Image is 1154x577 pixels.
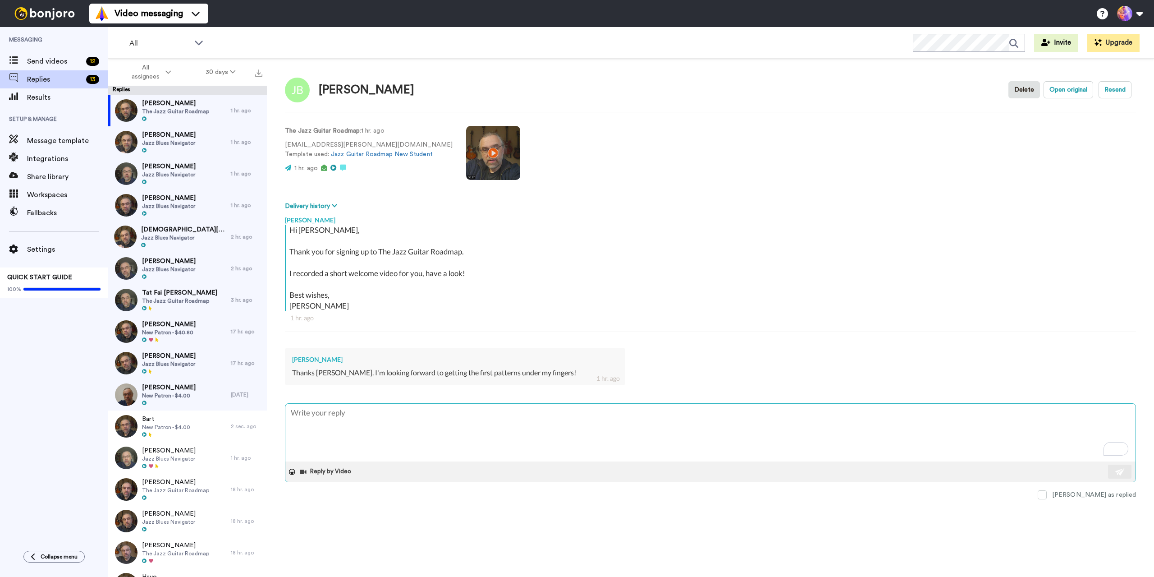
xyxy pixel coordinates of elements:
[142,108,209,115] span: The Jazz Guitar Roadmap
[115,541,137,564] img: aaf391d9-c2d8-4490-929b-3f69c6b93f47-thumb.jpg
[108,284,267,316] a: Tat Fai [PERSON_NAME]The Jazz Guitar Roadmap3 hr. ago
[231,170,262,177] div: 1 hr. ago
[188,64,253,80] button: 30 days
[115,510,137,532] img: 09794611-2ce4-473a-88a7-0b053e6c5723-thumb.jpg
[115,162,137,185] img: fed2076b-5e74-428d-84ce-8d0d3fb324b1-thumb.jpg
[1008,81,1040,98] button: Delete
[285,140,453,159] p: [EMAIL_ADDRESS][PERSON_NAME][DOMAIN_NAME] Template used:
[114,7,183,20] span: Video messaging
[231,549,262,556] div: 18 hr. ago
[142,415,190,424] span: Bart
[114,226,137,248] img: dcc01aae-7489-446d-952d-f27a99ac11b4-thumb.jpg
[27,153,108,164] span: Integrations
[108,189,267,221] a: [PERSON_NAME]Jazz Blues Navigator1 hr. ago
[142,392,196,399] span: New Patron - $4.00
[231,423,262,430] div: 2 sec. ago
[108,505,267,537] a: [PERSON_NAME]Jazz Blues Navigator18 hr. ago
[127,63,164,81] span: All assignees
[142,194,196,203] span: [PERSON_NAME]
[142,266,196,273] span: Jazz Blues Navigator
[142,139,196,147] span: Jazz Blues Navigator
[289,225,1134,311] div: Hi [PERSON_NAME], Thank you for signing up to The Jazz Guitar Roadmap. I recorded a short welcome...
[292,355,618,364] div: [PERSON_NAME]
[108,442,267,474] a: [PERSON_NAME]Jazz Blues Navigator1 hr. ago
[285,128,360,134] strong: The Jazz Guitar Roadmap
[231,202,262,209] div: 1 hr. ago
[27,171,108,182] span: Share library
[115,194,137,217] img: 061b5ab0-47a8-4d18-8a0a-28df7346ba28-thumb.jpg
[142,203,196,210] span: Jazz Blues Navigator
[1099,81,1131,98] button: Resend
[115,415,137,438] img: c359ef43-2cf6-4ef4-b7b6-f1cb81180ab0-thumb.jpg
[115,131,137,153] img: 40d50caa-9a03-4e18-813a-409ec1cc73fa-thumb.jpg
[285,211,1136,225] div: [PERSON_NAME]
[142,541,209,550] span: [PERSON_NAME]
[27,189,108,200] span: Workspaces
[142,99,209,108] span: [PERSON_NAME]
[108,379,267,411] a: [PERSON_NAME]New Patron - $4.00[DATE]
[1034,34,1078,52] button: Invite
[142,360,196,368] span: Jazz Blues Navigator
[115,447,137,469] img: 1f37907c-17f0-4285-96b8-844ab13c8a98-thumb.jpg
[142,424,190,431] span: New Patron - $4.00
[115,320,137,343] img: 0b9cb50d-a06c-4cfb-8002-54f7825fbf63-thumb.jpg
[142,487,209,494] span: The Jazz Guitar Roadmap
[231,138,262,146] div: 1 hr. ago
[115,478,137,501] img: c6e398f1-0455-41e7-a29e-98c0875529af-thumb.jpg
[285,126,453,136] p: : 1 hr. ago
[231,328,262,335] div: 17 hr. ago
[142,550,209,557] span: The Jazz Guitar Roadmap
[231,233,262,240] div: 2 hr. ago
[115,289,137,311] img: 3b23d39c-c49d-4bc8-96f3-a7582ac2873b-thumb.jpg
[115,99,137,122] img: 1ab7e1de-0286-45fe-96f8-72d70324a20e-thumb.jpg
[255,69,262,77] img: export.svg
[110,60,188,85] button: All assignees
[86,57,99,66] div: 12
[142,518,196,526] span: Jazz Blues Navigator
[596,374,620,383] div: 1 hr. ago
[142,288,217,297] span: Tat Fai [PERSON_NAME]
[142,329,196,336] span: New Patron - $40.80
[142,297,217,305] span: The Jazz Guitar Roadmap
[115,257,137,280] img: f1579422-343b-4837-886c-71a54950a77e-thumb.jpg
[7,274,72,281] span: QUICK START GUIDE
[142,509,196,518] span: [PERSON_NAME]
[115,383,137,406] img: e3142924-e3a5-490a-8413-af9b33ca3c2b-thumb.jpg
[7,286,21,293] span: 100%
[231,296,262,304] div: 3 hr. ago
[142,171,196,178] span: Jazz Blues Navigator
[231,517,262,525] div: 18 hr. ago
[142,257,196,266] span: [PERSON_NAME]
[142,383,196,392] span: [PERSON_NAME]
[331,151,432,157] a: Jazz Guitar Roadmap New Student
[142,351,196,360] span: [PERSON_NAME]
[1044,81,1093,98] button: Open original
[108,158,267,189] a: [PERSON_NAME]Jazz Blues Navigator1 hr. ago
[142,130,196,139] span: [PERSON_NAME]
[1115,468,1125,475] img: send-white.svg
[285,78,310,102] img: Image of Jools Bishop
[285,404,1136,462] textarea: To enrich screen reader interactions, please activate Accessibility in Grammarly extension settings
[27,208,108,218] span: Fallbacks
[294,165,318,171] span: 1 hr. ago
[142,455,196,462] span: Jazz Blues Navigator
[27,56,82,67] span: Send videos
[252,65,265,79] button: Export all results that match these filters now.
[231,391,262,398] div: [DATE]
[290,314,1131,323] div: 1 hr. ago
[231,107,262,114] div: 1 hr. ago
[108,411,267,442] a: BartNew Patron - $4.002 sec. ago
[142,446,196,455] span: [PERSON_NAME]
[129,38,190,49] span: All
[1052,490,1136,499] div: [PERSON_NAME] as replied
[108,95,267,126] a: [PERSON_NAME]The Jazz Guitar Roadmap1 hr. ago
[231,360,262,367] div: 17 hr. ago
[285,201,340,211] button: Delivery history
[142,162,196,171] span: [PERSON_NAME]
[108,221,267,253] a: [DEMOGRAPHIC_DATA][PERSON_NAME]Jazz Blues Navigator2 hr. ago
[142,478,209,487] span: [PERSON_NAME]
[41,553,78,560] span: Collapse menu
[299,465,354,479] button: Reply by Video
[108,474,267,505] a: [PERSON_NAME]The Jazz Guitar Roadmap18 hr. ago
[27,74,82,85] span: Replies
